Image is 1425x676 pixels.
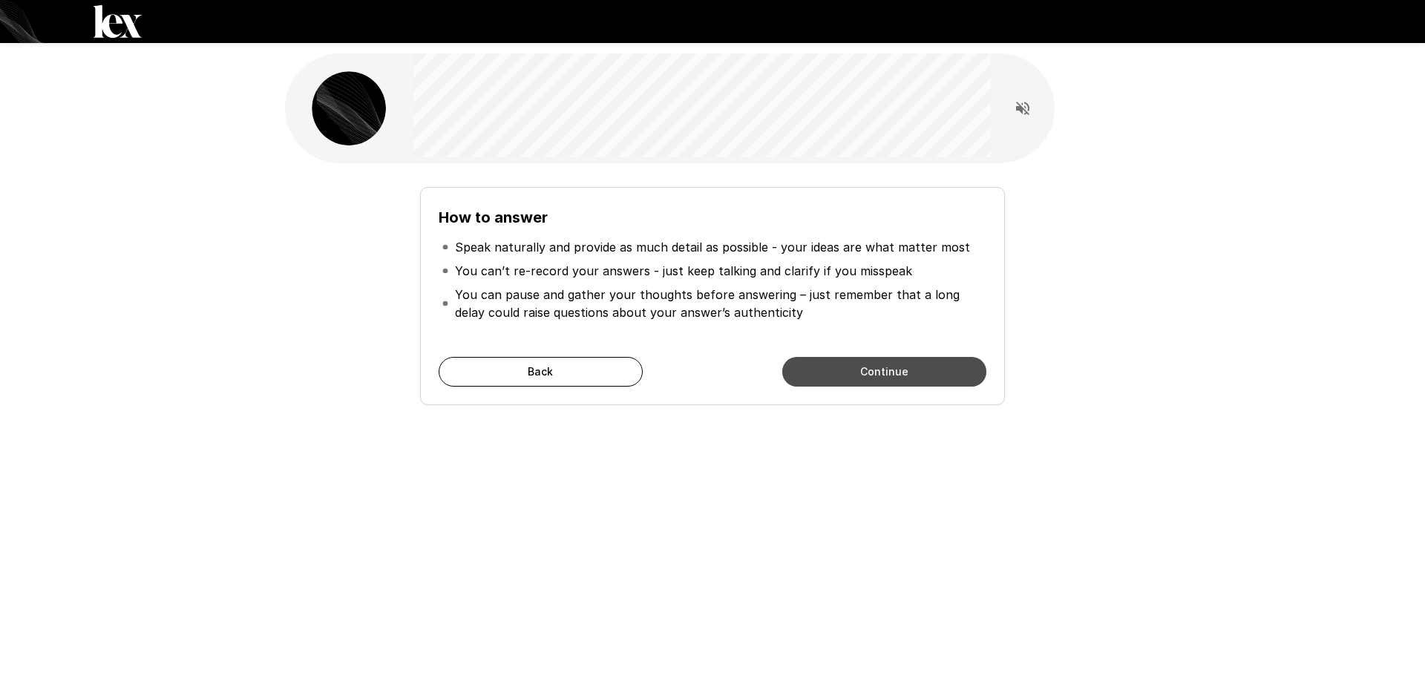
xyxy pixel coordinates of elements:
[455,286,983,321] p: You can pause and gather your thoughts before answering – just remember that a long delay could r...
[1008,93,1038,123] button: Read questions aloud
[455,262,912,280] p: You can’t re-record your answers - just keep talking and clarify if you misspeak
[439,357,643,387] button: Back
[782,357,986,387] button: Continue
[312,71,386,145] img: lex_avatar2.png
[455,238,970,256] p: Speak naturally and provide as much detail as possible - your ideas are what matter most
[439,209,548,226] b: How to answer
